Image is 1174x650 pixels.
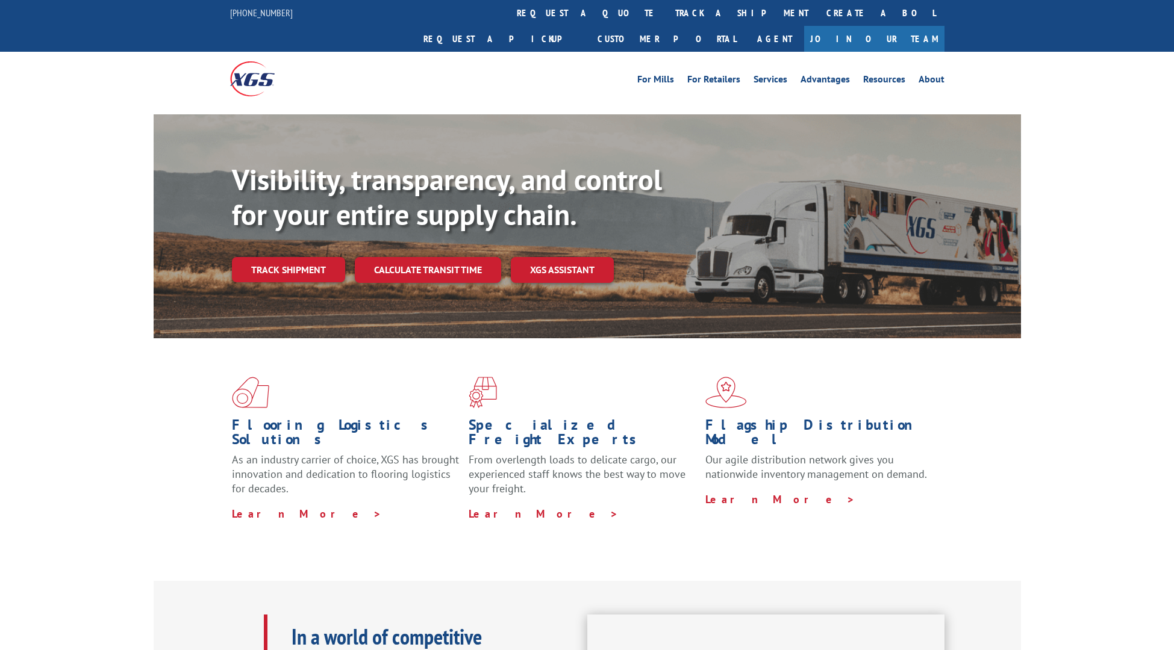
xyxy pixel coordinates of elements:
[230,7,293,19] a: [PHONE_NUMBER]
[469,377,497,408] img: xgs-icon-focused-on-flooring-red
[232,377,269,408] img: xgs-icon-total-supply-chain-intelligence-red
[232,453,459,495] span: As an industry carrier of choice, XGS has brought innovation and dedication to flooring logistics...
[511,257,614,283] a: XGS ASSISTANT
[705,453,927,481] span: Our agile distribution network gives you nationwide inventory management on demand.
[919,75,945,88] a: About
[687,75,740,88] a: For Retailers
[705,418,933,453] h1: Flagship Distribution Model
[232,257,345,282] a: Track shipment
[414,26,589,52] a: Request a pickup
[804,26,945,52] a: Join Our Team
[355,257,501,283] a: Calculate transit time
[801,75,850,88] a: Advantages
[745,26,804,52] a: Agent
[469,453,696,506] p: From overlength loads to delicate cargo, our experienced staff knows the best way to move your fr...
[637,75,674,88] a: For Mills
[232,418,460,453] h1: Flooring Logistics Solutions
[232,507,382,521] a: Learn More >
[232,161,662,233] b: Visibility, transparency, and control for your entire supply chain.
[705,492,855,506] a: Learn More >
[754,75,787,88] a: Services
[705,377,747,408] img: xgs-icon-flagship-distribution-model-red
[589,26,745,52] a: Customer Portal
[469,418,696,453] h1: Specialized Freight Experts
[469,507,619,521] a: Learn More >
[863,75,905,88] a: Resources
